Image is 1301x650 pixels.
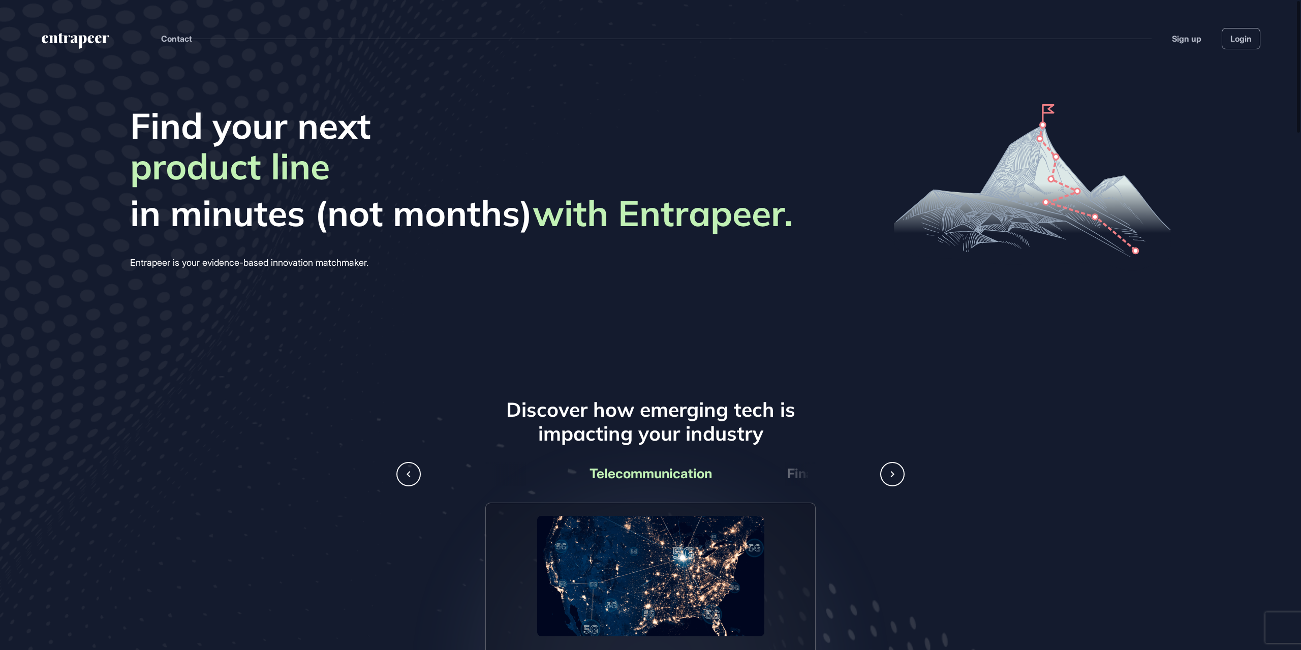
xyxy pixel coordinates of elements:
a: entrapeer-logo [41,33,110,52]
h3: impacting your industry [396,422,905,446]
span: in minutes (not months) [130,192,793,234]
span: product line [130,145,330,192]
span: Find your next [130,104,793,147]
button: Contact [161,32,192,45]
div: Finance [735,462,888,486]
strong: with Entrapeer. [533,191,793,235]
img: telecommunication-banner [537,516,764,636]
div: Entrapeer is your evidence-based innovation matchmaker. [130,255,793,271]
a: Login [1222,28,1260,49]
a: Sign up [1172,33,1201,45]
h3: Discover how emerging tech is [396,398,905,422]
div: Telecommunication [574,462,727,486]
